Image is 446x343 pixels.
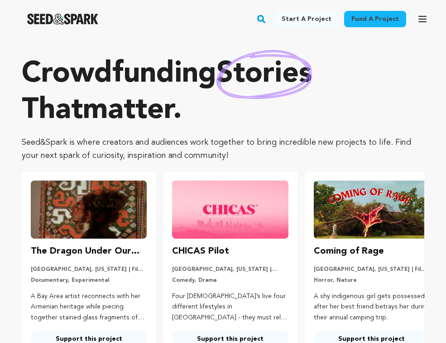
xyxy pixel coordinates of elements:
[31,266,147,273] p: [GEOGRAPHIC_DATA], [US_STATE] | Film Feature
[31,291,147,323] p: A Bay Area artist reconnects with her Armenian heritage while piecing together stained glass frag...
[83,96,173,125] span: matter
[274,11,339,27] a: Start a project
[216,50,312,99] img: hand sketched image
[314,266,430,273] p: [GEOGRAPHIC_DATA], [US_STATE] | Film Short
[172,181,288,239] img: CHICAS Pilot image
[31,277,147,284] p: Documentary, Experimental
[172,266,288,273] p: [GEOGRAPHIC_DATA], [US_STATE] | Series
[314,291,430,323] p: A shy indigenous girl gets possessed after her best friend betrays her during their annual campin...
[172,291,288,323] p: Four [DEMOGRAPHIC_DATA]’s live four different lifestyles in [GEOGRAPHIC_DATA] - they must rely on...
[172,277,288,284] p: Comedy, Drama
[344,11,406,27] a: Fund a project
[31,181,147,239] img: The Dragon Under Our Feet image
[22,56,424,129] p: Crowdfunding that .
[314,244,384,259] h3: Coming of Rage
[172,244,229,259] h3: CHICAS Pilot
[314,181,430,239] img: Coming of Rage image
[22,136,424,162] p: Seed&Spark is where creators and audiences work together to bring incredible new projects to life...
[27,14,98,24] a: Seed&Spark Homepage
[314,277,430,284] p: Horror, Nature
[31,244,147,259] h3: The Dragon Under Our Feet
[27,14,98,24] img: Seed&Spark Logo Dark Mode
